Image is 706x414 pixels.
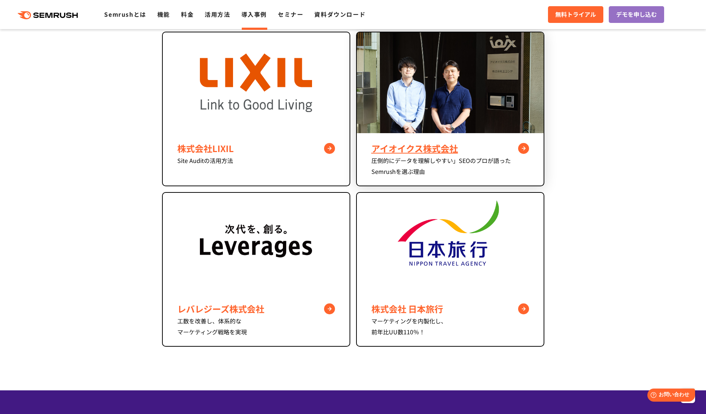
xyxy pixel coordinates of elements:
[371,315,529,337] div: マーケティングを内製化し、 前年比UU数110％！
[641,386,698,406] iframe: Help widget launcher
[200,193,312,294] img: leverages
[371,142,529,155] div: アイオイクス株式会社
[356,192,544,347] a: nta 株式会社 日本旅行 マーケティングを内製化し、前年比UU数110％！
[314,10,366,19] a: 資料ダウンロード
[205,10,230,19] a: 活用方法
[104,10,146,19] a: Semrushとは
[555,10,596,19] span: 無料トライアル
[278,10,303,19] a: セミナー
[162,32,350,187] a: LIXIL 株式会社LIXIL Site Auditの活用方法
[200,32,312,133] img: LIXIL
[177,315,335,337] div: 工数を改善し、体系的な マーケティング戦略を実現
[548,6,603,23] a: 無料トライアル
[371,155,529,177] div: 圧倒的にデータを理解しやすい」SEOのプロが語ったSemrushを選ぶ理由
[177,155,335,166] div: Site Auditの活用方法
[157,10,170,19] a: 機能
[356,32,544,187] a: component アイオイクス株式会社 圧倒的にデータを理解しやすい」SEOのプロが語ったSemrushを選ぶ理由
[177,142,335,155] div: 株式会社LIXIL
[394,193,506,294] img: nta
[609,6,664,23] a: デモを申し込む
[616,10,657,19] span: デモを申し込む
[177,302,335,315] div: レバレジーズ株式会社
[357,32,544,134] img: component
[162,192,350,347] a: leverages レバレジーズ株式会社 工数を改善し、体系的なマーケティング戦略を実現
[371,302,529,315] div: 株式会社 日本旅行
[241,10,267,19] a: 導入事例
[181,10,194,19] a: 料金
